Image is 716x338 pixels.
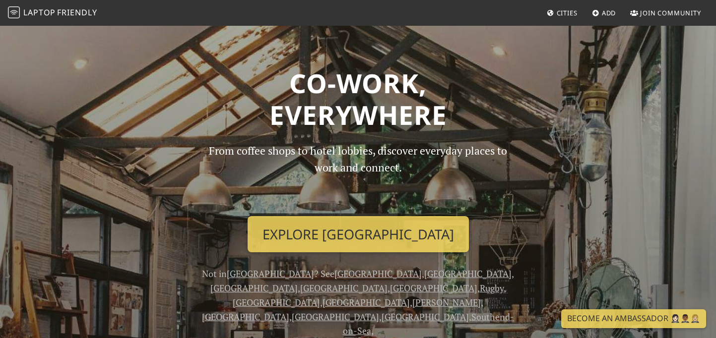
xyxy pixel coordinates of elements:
a: [GEOGRAPHIC_DATA] [210,282,298,294]
a: Add [588,4,620,22]
p: From coffee shops to hotel lobbies, discover everyday places to work and connect. [200,142,516,208]
a: LaptopFriendly LaptopFriendly [8,4,97,22]
a: [GEOGRAPHIC_DATA] [227,268,314,280]
a: [GEOGRAPHIC_DATA] [292,311,379,323]
a: Explore [GEOGRAPHIC_DATA] [248,216,469,253]
a: [GEOGRAPHIC_DATA] [233,296,320,308]
span: Friendly [57,7,97,18]
a: [GEOGRAPHIC_DATA] [300,282,388,294]
a: [GEOGRAPHIC_DATA] [424,268,512,280]
a: [GEOGRAPHIC_DATA] [382,311,469,323]
a: Cities [543,4,582,22]
a: [GEOGRAPHIC_DATA] [334,268,422,280]
a: [GEOGRAPHIC_DATA] [202,311,289,323]
a: Become an Ambassador 🤵🏻‍♀️🤵🏾‍♂️🤵🏼‍♀️ [561,309,706,328]
span: Add [602,8,616,17]
a: Rugby [480,282,504,294]
img: LaptopFriendly [8,6,20,18]
h1: Co-work, Everywhere [37,67,680,130]
a: [GEOGRAPHIC_DATA] [323,296,410,308]
a: Join Community [626,4,705,22]
span: Laptop [23,7,56,18]
span: Join Community [640,8,701,17]
a: [PERSON_NAME] [412,296,481,308]
span: Cities [557,8,578,17]
a: [GEOGRAPHIC_DATA] [390,282,477,294]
